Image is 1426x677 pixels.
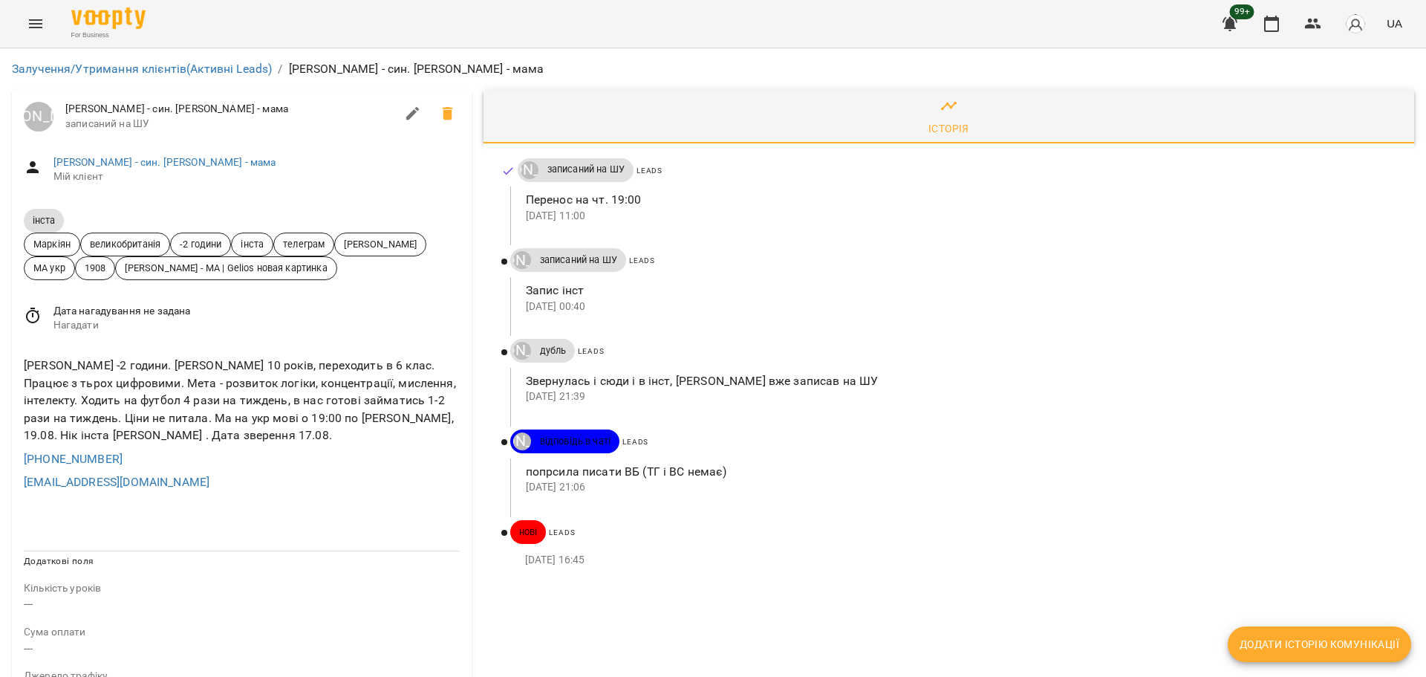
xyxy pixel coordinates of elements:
[525,553,1390,568] p: [DATE] 16:45
[513,342,531,360] div: Юрій Тимочко
[24,452,123,466] a: [PHONE_NUMBER]
[1345,13,1366,34] img: avatar_s.png
[53,156,276,168] a: [PERSON_NAME] - син. [PERSON_NAME] - мама
[24,556,94,566] span: Додаткові поля
[65,117,395,132] span: записаний на ШУ
[526,389,1390,404] p: [DATE] 21:39
[526,282,1390,299] p: Запис інст
[12,60,1414,78] nav: breadcrumb
[928,120,969,137] div: Історія
[510,525,547,539] span: нові
[531,435,619,448] span: відповідь в чаті
[24,595,460,613] p: ---
[76,261,115,275] span: 1908
[513,251,531,269] div: Луцук Маркіян
[526,372,1390,390] p: Звернулась і сюди і в інст, [PERSON_NAME] вже записав на ШУ
[1240,635,1399,653] span: Додати історію комунікації
[521,161,538,179] div: Луцук Маркіян
[21,354,463,447] div: [PERSON_NAME] -2 години. [PERSON_NAME] 10 років, переходить в 6 клас. Працює з тьрох цифровими. М...
[24,625,460,640] p: field-description
[578,347,604,355] span: Leads
[531,253,626,267] span: записаний на ШУ
[510,433,531,450] a: [PERSON_NAME]
[531,344,576,357] span: дубль
[18,6,53,42] button: Menu
[278,60,282,78] li: /
[526,209,1390,224] p: [DATE] 11:00
[232,237,273,251] span: інста
[24,475,209,489] a: [EMAIL_ADDRESS][DOMAIN_NAME]
[637,166,662,175] span: Leads
[24,102,53,132] div: Луцук Маркіян
[335,237,426,251] span: [PERSON_NAME]
[510,342,531,360] a: [PERSON_NAME]
[1387,16,1402,31] span: UA
[526,191,1390,209] p: Перенос на чт. 19:00
[53,318,460,333] span: Нагадати
[24,214,64,227] span: інста
[629,256,655,265] span: Leads
[116,261,336,275] span: [PERSON_NAME] - МА | Gelios новая картинка
[24,640,460,658] p: ---
[25,237,79,251] span: Маркіян
[65,102,395,117] span: [PERSON_NAME] - син. [PERSON_NAME] - мама
[510,251,531,269] a: [PERSON_NAME]
[1228,626,1411,662] button: Додати історію комунікації
[71,30,146,40] span: For Business
[526,480,1390,495] p: [DATE] 21:06
[549,528,575,537] span: Leads
[526,463,1390,481] p: попрсила писати ВБ (ТГ і ВС немає)
[12,62,272,76] a: Залучення/Утримання клієнтів(Активні Leads)
[53,169,460,184] span: Мій клієнт
[24,102,53,132] a: [PERSON_NAME]
[1230,4,1254,19] span: 99+
[518,161,538,179] a: [PERSON_NAME]
[513,433,531,450] div: Юрій Тимочко
[71,7,146,29] img: Voopty Logo
[53,304,460,319] span: Дата нагадування не задана
[1381,10,1408,37] button: UA
[274,237,333,251] span: телеграм
[526,299,1390,314] p: [DATE] 00:40
[24,581,460,596] p: field-description
[171,237,230,251] span: -2 години
[25,261,74,275] span: МА укр
[538,163,634,176] span: записаний на ШУ
[81,237,169,251] span: великобританія
[622,438,648,446] span: Leads
[289,60,544,78] p: [PERSON_NAME] - син. [PERSON_NAME] - мама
